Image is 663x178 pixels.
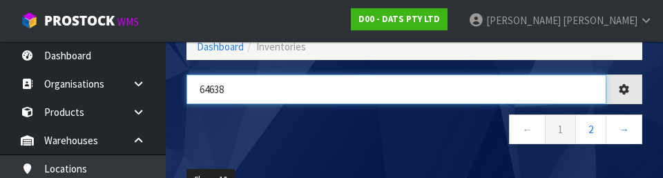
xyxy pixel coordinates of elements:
span: [PERSON_NAME] [486,14,561,27]
a: 2 [575,115,606,144]
span: Inventories [256,40,306,53]
a: ← [509,115,546,144]
strong: D00 - DATS PTY LTD [358,13,440,25]
a: → [606,115,642,144]
small: WMS [117,15,139,28]
input: Search inventories [186,75,606,104]
a: Dashboard [197,40,244,53]
span: [PERSON_NAME] [563,14,637,27]
span: ProStock [44,12,115,30]
nav: Page navigation [186,115,642,148]
a: D00 - DATS PTY LTD [351,8,448,30]
a: 1 [545,115,576,144]
img: cube-alt.png [21,12,38,29]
